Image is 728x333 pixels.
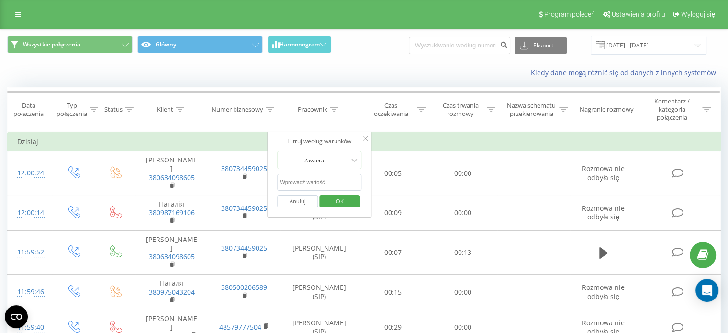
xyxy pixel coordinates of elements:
[580,105,634,114] div: Nagranie rozmowy
[8,132,721,151] td: Dzisiaj
[644,97,700,122] div: Komentarz / kategoria połączenia
[5,305,28,328] button: Open CMP widget
[17,283,43,301] div: 11:59:46
[56,102,87,118] div: Typ połączenia
[280,275,358,310] td: [PERSON_NAME] (SIP)
[268,36,331,53] button: Harmonogram
[506,102,557,118] div: Nazwa schematu przekierowania
[530,68,721,77] a: Kiedy dane mogą różnić się od danych z innych systemów
[367,102,415,118] div: Czas oczekiwania
[277,174,361,191] input: Wprowadź wartość
[135,151,208,195] td: [PERSON_NAME]
[358,230,428,275] td: 00:07
[544,11,595,18] span: Program poleceń
[681,11,715,18] span: Wyloguj się
[221,204,267,213] a: 380734459025
[428,151,497,195] td: 00:00
[135,230,208,275] td: [PERSON_NAME]
[149,173,195,182] a: 380634098605
[221,164,267,173] a: 380734459025
[695,279,718,302] div: Open Intercom Messenger
[7,36,133,53] button: Wszystkie połączenia
[17,204,43,222] div: 12:00:14
[326,194,353,208] span: OK
[582,204,625,221] span: Rozmowa nie odbyła się
[221,283,267,292] a: 380500206589
[358,275,428,310] td: 00:15
[219,322,261,332] a: 48579777504
[157,105,173,114] div: Klient
[277,195,318,207] button: Anuluj
[428,195,497,231] td: 00:00
[23,41,80,48] span: Wszystkie połączenia
[515,37,567,54] button: Eksport
[277,137,361,146] div: Filtruj według warunków
[319,195,360,207] button: OK
[212,105,263,114] div: Numer biznesowy
[409,37,510,54] input: Wyszukiwanie według numeru
[280,41,320,48] span: Harmonogram
[358,151,428,195] td: 00:05
[437,102,484,118] div: Czas trwania rozmowy
[582,283,625,300] span: Rozmowa nie odbyła się
[428,230,497,275] td: 00:13
[17,243,43,262] div: 11:59:52
[17,164,43,183] div: 12:00:24
[428,275,497,310] td: 00:00
[135,275,208,310] td: Наталя
[582,164,625,182] span: Rozmowa nie odbyła się
[221,243,267,253] a: 380734459025
[135,195,208,231] td: Наталія
[358,195,428,231] td: 00:09
[149,208,195,217] a: 380987169106
[280,230,358,275] td: [PERSON_NAME] (SIP)
[149,252,195,261] a: 380634098605
[149,287,195,297] a: 380975043204
[137,36,263,53] button: Główny
[612,11,665,18] span: Ustawienia profilu
[104,105,123,114] div: Status
[298,105,327,114] div: Pracownik
[8,102,49,118] div: Data połączenia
